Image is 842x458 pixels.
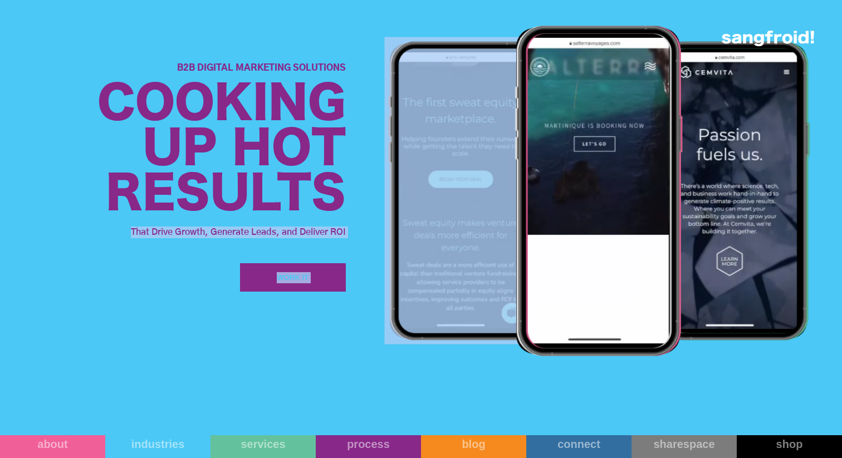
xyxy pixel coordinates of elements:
[240,263,346,292] a: WORK IT
[277,272,309,283] div: WORK IT
[526,437,631,451] div: connect
[105,437,210,451] div: industries
[316,437,421,451] div: process
[210,437,316,451] div: services
[316,435,421,458] a: process
[526,435,631,458] a: connect
[737,437,842,451] div: shop
[210,435,316,458] a: services
[631,435,737,458] a: sharespace
[421,437,526,451] div: blog
[722,31,814,46] img: logo
[737,435,842,458] a: shop
[105,435,210,458] a: industries
[433,210,466,216] a: privacy policy
[421,435,526,458] a: blog
[631,437,737,451] div: sharespace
